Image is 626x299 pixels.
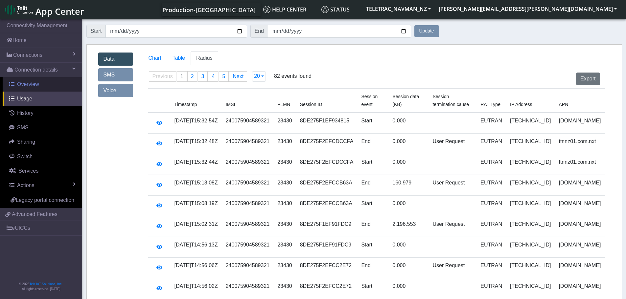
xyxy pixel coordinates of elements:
[555,154,605,175] td: ttnnz01.com.nxt
[162,3,255,16] a: Your current platform instance
[357,216,388,237] td: End
[506,196,555,216] td: [TECHNICAL_ID]
[296,134,358,154] td: 8DE275F2EFCDCCFA
[357,154,388,175] td: Start
[357,258,388,278] td: End
[274,72,312,91] span: 82 events found
[388,154,429,175] td: 0.000
[432,94,469,107] span: Session termination cause
[273,175,296,196] td: 23430
[149,55,161,61] span: Chart
[429,134,476,154] td: User Request
[476,134,506,154] td: EUTRAN
[222,237,273,258] td: 240075904589321
[506,278,555,299] td: [TECHNICAL_ID]
[273,196,296,216] td: 23430
[263,6,306,13] span: Help center
[321,6,350,13] span: Status
[277,102,290,107] span: PLMN
[555,196,605,216] td: [DOMAIN_NAME]
[357,237,388,258] td: Start
[429,258,476,278] td: User Request
[555,175,605,196] td: [DOMAIN_NAME]
[226,102,235,107] span: IMSI
[222,278,273,299] td: 240075904589321
[296,175,358,196] td: 8DE275F2EFCCB63A
[476,175,506,196] td: EUTRAN
[435,3,621,15] button: [PERSON_NAME][EMAIL_ADDRESS][PERSON_NAME][DOMAIN_NAME]
[555,258,605,278] td: [DOMAIN_NAME]
[476,196,506,216] td: EUTRAN
[212,74,215,79] span: 4
[222,216,273,237] td: 240075904589321
[98,68,133,81] a: SMS
[300,102,322,107] span: Session ID
[361,94,378,107] span: Session event
[576,73,600,85] button: Export
[476,154,506,175] td: EUTRAN
[321,6,329,13] img: status.svg
[273,134,296,154] td: 23430
[506,258,555,278] td: [TECHNICAL_ID]
[5,3,83,17] a: App Center
[174,102,197,107] span: Timestamp
[222,258,273,278] td: 240075904589321
[17,110,34,116] span: History
[35,5,84,17] span: App Center
[3,178,82,193] a: Actions
[357,278,388,299] td: Start
[273,278,296,299] td: 23430
[162,6,256,14] span: Production-[GEOGRAPHIC_DATA]
[13,51,42,59] span: Connections
[180,74,183,79] span: 1
[555,113,605,134] td: [DOMAIN_NAME]
[17,139,35,145] span: Sharing
[388,175,429,196] td: 160.979
[273,237,296,258] td: 23430
[3,92,82,106] a: Usage
[357,175,388,196] td: End
[392,94,419,107] span: Session data (KB)
[273,154,296,175] td: 23430
[357,196,388,216] td: Start
[171,278,222,299] td: [DATE]T14:56:02Z
[506,175,555,196] td: [TECHNICAL_ID]
[476,258,506,278] td: EUTRAN
[476,216,506,237] td: EUTRAN
[506,216,555,237] td: [TECHNICAL_ID]
[3,135,82,149] a: Sharing
[18,168,38,174] span: Services
[263,6,270,13] img: knowledge.svg
[555,278,605,299] td: [DOMAIN_NAME]
[555,237,605,258] td: [DOMAIN_NAME]
[3,106,82,120] a: History
[429,216,476,237] td: User Request
[196,55,213,61] span: Radius
[222,134,273,154] td: 240075904589321
[429,175,476,196] td: User Request
[388,113,429,134] td: 0.000
[3,149,82,164] a: Switch
[296,196,358,216] td: 8DE275F2EFCCB63A
[480,102,500,107] span: RAT Type
[5,5,33,15] img: logo-telit-cinterion-gw-new.png
[17,182,34,188] span: Actions
[388,237,429,258] td: 0.000
[3,77,82,92] a: Overview
[388,134,429,154] td: 0.000
[98,53,133,66] a: Data
[191,74,194,79] span: 2
[296,154,358,175] td: 8DE275F2EFCDCCFA
[17,154,33,159] span: Switch
[171,154,222,175] td: [DATE]T15:32:44Z
[3,120,82,135] a: SMS
[201,74,204,79] span: 3
[222,74,225,79] span: 5
[555,216,605,237] td: [DOMAIN_NAME]
[510,102,532,107] span: IP Address
[261,3,319,16] a: Help center
[296,216,358,237] td: 8DE275F1EF91FDC9
[171,134,222,154] td: [DATE]T15:32:48Z
[14,66,58,74] span: Connection details
[171,258,222,278] td: [DATE]T14:56:06Z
